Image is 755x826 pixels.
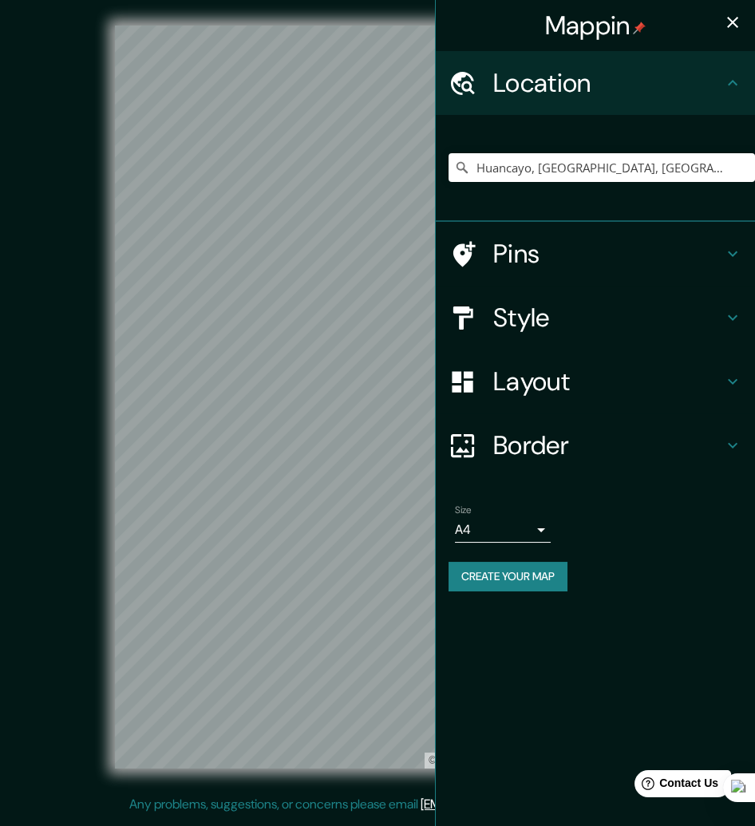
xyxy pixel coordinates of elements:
[493,429,723,461] h4: Border
[115,26,640,769] canvas: Map
[449,153,755,182] input: Pick your city or area
[493,238,723,270] h4: Pins
[633,22,646,34] img: pin-icon.png
[449,562,567,591] button: Create your map
[455,517,551,543] div: A4
[545,10,646,41] h4: Mappin
[429,755,472,766] a: Mapbox
[129,795,620,814] p: Any problems, suggestions, or concerns please email .
[436,222,755,286] div: Pins
[455,504,472,517] label: Size
[436,51,755,115] div: Location
[436,286,755,350] div: Style
[493,302,723,334] h4: Style
[436,350,755,413] div: Layout
[613,764,737,808] iframe: Help widget launcher
[493,366,723,397] h4: Layout
[493,67,723,99] h4: Location
[436,413,755,477] div: Border
[421,796,618,812] a: [EMAIL_ADDRESS][DOMAIN_NAME]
